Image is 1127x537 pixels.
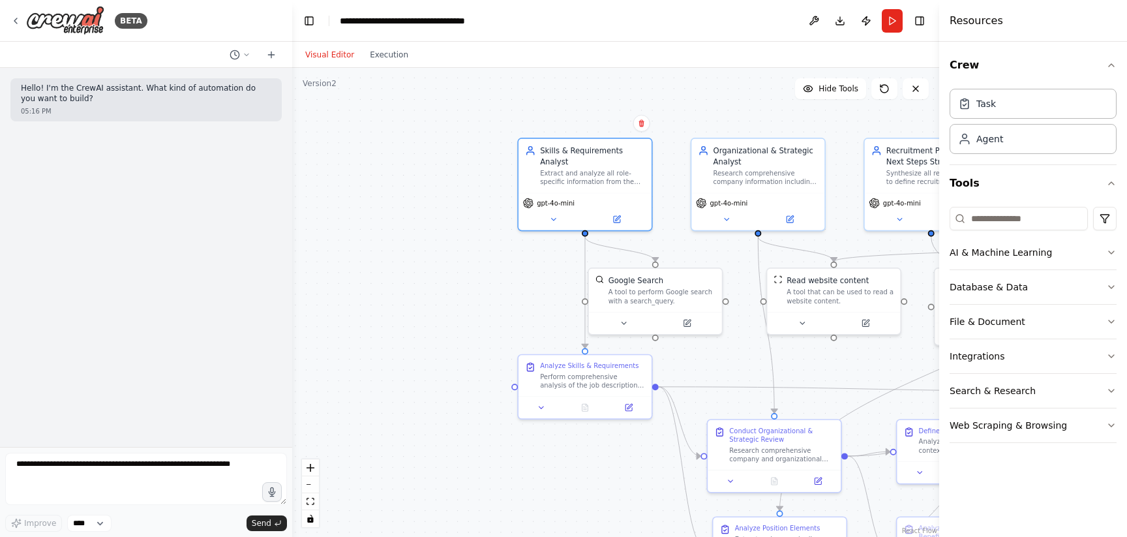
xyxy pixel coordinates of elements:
[710,199,748,207] span: gpt-4o-mini
[224,47,256,63] button: Switch to previous chat
[950,202,1117,453] div: Tools
[609,288,715,305] div: A tool to perform Google search with a search_query.
[759,213,820,226] button: Open in side panel
[580,237,591,348] g: Edge from 2f7db7c9-1acb-4490-b45a-033d200e09bf to 3fac8b79-7122-41d8-91c0-cdfcbf20990f
[5,515,62,532] button: Improve
[540,373,645,390] div: Perform comprehensive analysis of the job description to extract: Role Title & Level (official ti...
[302,476,319,493] button: zoom out
[753,237,779,413] g: Edge from f8ad869d-ac45-4185-9468-e233b6d7e6b4 to 7ed030c2-79a1-4898-a06a-5935121aea00
[362,47,416,63] button: Execution
[753,237,839,262] g: Edge from f8ad869d-ac45-4185-9468-e233b6d7e6b4 to 6c49a38e-e618-46ef-a4a4-4826181602f5
[302,459,319,476] button: zoom in
[656,316,717,330] button: Open in side panel
[21,84,271,104] p: Hello! I'm the CrewAI assistant. What kind of automation do you want to build?
[537,199,575,207] span: gpt-4o-mini
[795,78,866,99] button: Hide Tools
[609,275,664,286] div: Google Search
[302,459,319,527] div: React Flow controls
[787,275,869,286] div: Read website content
[633,115,650,132] button: Delete node
[302,493,319,510] button: fit view
[517,354,652,420] div: Analyze Skills & RequirementsPerform comprehensive analysis of the job description to extract: Ro...
[580,237,661,262] g: Edge from 2f7db7c9-1acb-4490-b45a-033d200e09bf to 734c6b9f-77e1-480a-9f3b-5ce73722a186
[932,213,993,226] button: Open in side panel
[950,374,1117,408] button: Search & Research
[864,138,999,231] div: Recruitment Process & Next Steps StrategistSynthesize all research findings to define recruitment...
[540,169,645,187] div: Extract and analyze all role-specific information from the job description including role title &...
[729,446,834,464] div: Research comprehensive company and organizational information including: Company Info, Mission, V...
[950,13,1003,29] h4: Resources
[950,270,1117,304] button: Database & Data
[800,475,837,488] button: Open in side panel
[610,401,647,414] button: Open in side panel
[886,169,991,187] div: Synthesize all research findings to define recruitment process steps, timeline expectations, urge...
[950,305,1117,339] button: File & Document
[691,138,826,231] div: Organizational & Strategic AnalystResearch comprehensive company information including mission, v...
[950,408,1117,442] button: Web Scraping & Browsing
[303,78,337,89] div: Version 2
[787,288,894,305] div: A tool that can be used to read a website content.
[713,146,818,167] div: Organizational & Strategic Analyst
[713,169,818,187] div: Research comprehensive company information including mission, vision, values, strategic prioritie...
[883,199,921,207] span: gpt-4o-mini
[115,13,147,29] div: BETA
[707,419,842,493] div: Conduct Organizational & Strategic ReviewResearch comprehensive company and organizational inform...
[540,361,639,370] div: Analyze Skills & Requirements
[886,146,991,167] div: Recruitment Process & Next Steps Strategist
[751,475,797,488] button: No output available
[902,527,937,534] a: React Flow attribution
[950,165,1117,202] button: Tools
[950,236,1117,269] button: AI & Machine Learning
[950,339,1117,373] button: Integrations
[252,518,271,529] span: Send
[735,524,820,532] div: Analyze Position Elements
[595,275,604,284] img: SerplyWebSearchTool
[261,47,282,63] button: Start a new chat
[896,419,1031,484] div: Define Culture & Success ProfileAnalyze and define the cultural context and success profile for t...
[819,84,858,94] span: Hide Tools
[774,275,782,284] img: ScrapeWebsiteTool
[766,268,901,335] div: ScrapeWebsiteToolRead website contentA tool that can be used to read a website content.
[21,106,271,116] div: 05:16 PM
[919,427,1023,435] div: Define Culture & Success Profile
[340,14,487,27] nav: breadcrumb
[586,213,648,226] button: Open in side panel
[300,12,318,30] button: Hide left sidebar
[517,138,652,231] div: Skills & Requirements AnalystExtract and analyze all role-specific information from the job descr...
[976,97,996,110] div: Task
[919,437,1024,455] div: Analyze and define the cultural context and success profile for the role including: Pace & Work E...
[262,482,282,502] button: Click to speak your automation idea
[562,401,608,414] button: No output available
[297,47,362,63] button: Visual Editor
[26,6,104,35] img: Logo
[910,12,929,30] button: Hide right sidebar
[659,382,1079,397] g: Edge from 3fac8b79-7122-41d8-91c0-cdfcbf20990f to 97cd2168-19d1-4219-83aa-77d788b0a43c
[950,84,1117,164] div: Crew
[729,427,834,444] div: Conduct Organizational & Strategic Review
[976,132,1003,146] div: Agent
[24,518,56,529] span: Improve
[302,510,319,527] button: toggle interactivity
[835,316,896,330] button: Open in side panel
[588,268,723,335] div: SerplyWebSearchToolGoogle SearchA tool to perform Google search with a search_query.
[540,146,645,167] div: Skills & Requirements Analyst
[950,47,1117,84] button: Crew
[247,515,287,531] button: Send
